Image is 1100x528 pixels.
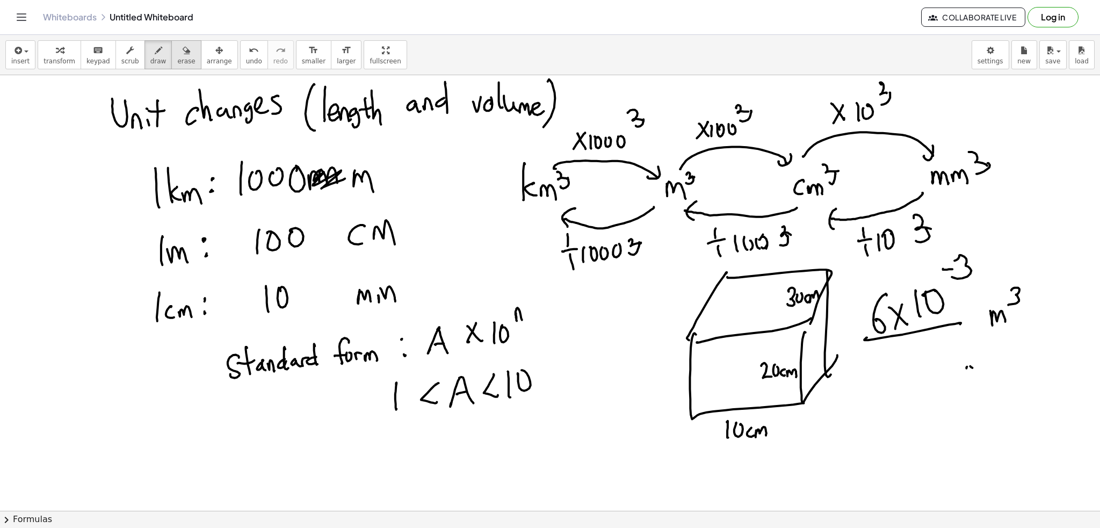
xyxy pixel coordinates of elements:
span: new [1017,57,1031,65]
button: erase [171,40,201,69]
button: transform [38,40,81,69]
button: arrange [201,40,238,69]
span: arrange [207,57,232,65]
button: scrub [115,40,145,69]
span: redo [273,57,288,65]
a: Whiteboards [43,12,97,23]
button: save [1039,40,1067,69]
span: larger [337,57,356,65]
span: save [1045,57,1060,65]
button: Collaborate Live [921,8,1025,27]
span: keypad [86,57,110,65]
span: undo [246,57,262,65]
button: load [1069,40,1095,69]
button: keyboardkeypad [81,40,116,69]
span: settings [978,57,1003,65]
i: format_size [341,44,351,57]
button: format_sizesmaller [296,40,331,69]
span: scrub [121,57,139,65]
button: format_sizelarger [331,40,361,69]
button: redoredo [267,40,294,69]
button: insert [5,40,35,69]
button: new [1011,40,1037,69]
span: load [1075,57,1089,65]
button: settings [972,40,1009,69]
button: Toggle navigation [13,9,30,26]
span: smaller [302,57,325,65]
span: insert [11,57,30,65]
i: undo [249,44,259,57]
span: erase [177,57,195,65]
i: redo [276,44,286,57]
button: Log in [1027,7,1079,27]
button: draw [144,40,172,69]
span: fullscreen [370,57,401,65]
span: draw [150,57,167,65]
span: transform [44,57,75,65]
i: keyboard [93,44,103,57]
i: format_size [308,44,319,57]
button: fullscreen [364,40,407,69]
button: undoundo [240,40,268,69]
span: Collaborate Live [930,12,1016,22]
